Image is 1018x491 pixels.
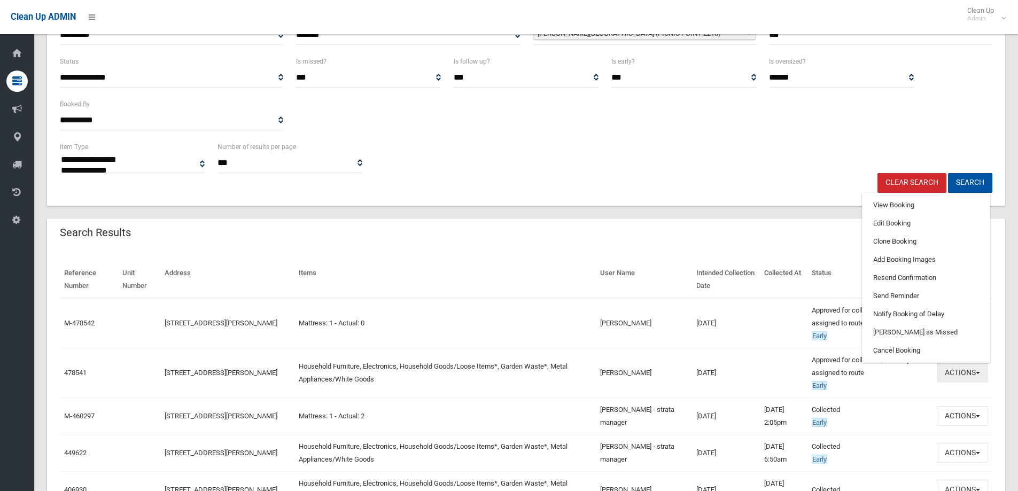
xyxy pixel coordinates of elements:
[862,214,990,232] a: Edit Booking
[862,232,990,251] a: Clone Booking
[948,173,992,193] button: Search
[596,398,692,434] td: [PERSON_NAME] - strata manager
[60,56,79,67] label: Status
[967,14,994,22] small: Admin
[760,434,807,471] td: [DATE] 6:50am
[877,173,946,193] a: Clear Search
[611,56,635,67] label: Is early?
[812,455,827,464] span: Early
[807,298,932,348] td: Approved for collection, but not yet assigned to route
[937,406,988,426] button: Actions
[217,141,296,153] label: Number of results per page
[596,261,692,298] th: User Name
[937,443,988,463] button: Actions
[862,323,990,341] a: [PERSON_NAME] as Missed
[47,222,144,243] header: Search Results
[862,251,990,269] a: Add Booking Images
[294,348,596,398] td: Household Furniture, Electronics, Household Goods/Loose Items*, Garden Waste*, Metal Appliances/W...
[11,12,76,22] span: Clean Up ADMIN
[454,56,490,67] label: Is follow up?
[64,449,87,457] a: 449622
[60,261,118,298] th: Reference Number
[760,398,807,434] td: [DATE] 2:05pm
[294,398,596,434] td: Mattress: 1 - Actual: 2
[64,319,95,327] a: M-478542
[862,341,990,360] a: Cancel Booking
[60,141,88,153] label: Item Type
[692,298,760,348] td: [DATE]
[769,56,806,67] label: Is oversized?
[760,261,807,298] th: Collected At
[807,434,932,471] td: Collected
[862,196,990,214] a: View Booking
[692,348,760,398] td: [DATE]
[596,434,692,471] td: [PERSON_NAME] - strata manager
[807,348,932,398] td: Approved for collection, but not yet assigned to route
[165,412,277,420] a: [STREET_ADDRESS][PERSON_NAME]
[807,398,932,434] td: Collected
[294,434,596,471] td: Household Furniture, Electronics, Household Goods/Loose Items*, Garden Waste*, Metal Appliances/W...
[812,381,827,390] span: Early
[165,369,277,377] a: [STREET_ADDRESS][PERSON_NAME]
[64,369,87,377] a: 478541
[862,305,990,323] a: Notify Booking of Delay
[962,6,1005,22] span: Clean Up
[807,261,932,298] th: Status
[692,398,760,434] td: [DATE]
[692,434,760,471] td: [DATE]
[165,319,277,327] a: [STREET_ADDRESS][PERSON_NAME]
[60,98,90,110] label: Booked By
[692,261,760,298] th: Intended Collection Date
[812,418,827,427] span: Early
[64,412,95,420] a: M-460297
[862,287,990,305] a: Send Reminder
[596,298,692,348] td: [PERSON_NAME]
[937,363,988,383] button: Actions
[294,298,596,348] td: Mattress: 1 - Actual: 0
[596,348,692,398] td: [PERSON_NAME]
[160,261,294,298] th: Address
[862,269,990,287] a: Resend Confirmation
[296,56,327,67] label: Is missed?
[294,261,596,298] th: Items
[812,331,827,340] span: Early
[118,261,160,298] th: Unit Number
[165,449,277,457] a: [STREET_ADDRESS][PERSON_NAME]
